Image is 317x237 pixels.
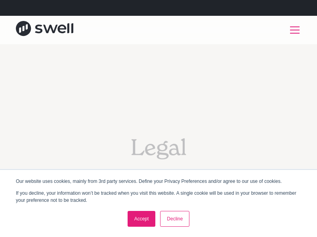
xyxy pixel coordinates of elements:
h1: Legal [130,134,187,161]
p: If you decline, your information won’t be tracked when you visit this website. A single cookie wi... [16,190,301,204]
a: Accept [128,211,156,227]
a: Decline [160,211,189,227]
p: Our website uses cookies, mainly from 3rd party services. Define your Privacy Preferences and/or ... [16,178,301,185]
a: home [16,21,73,39]
div: menu [285,21,301,39]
